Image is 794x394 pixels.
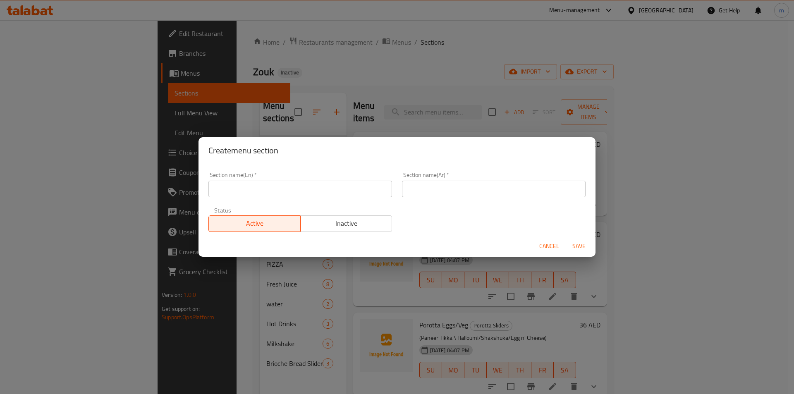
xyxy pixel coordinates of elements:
button: Save [566,239,592,254]
span: Cancel [539,241,559,251]
span: Save [569,241,589,251]
button: Cancel [536,239,562,254]
button: Inactive [300,215,392,232]
h2: Create menu section [208,144,586,157]
button: Active [208,215,301,232]
span: Inactive [304,217,389,229]
span: Active [212,217,297,229]
input: Please enter section name(en) [208,181,392,197]
input: Please enter section name(ar) [402,181,586,197]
